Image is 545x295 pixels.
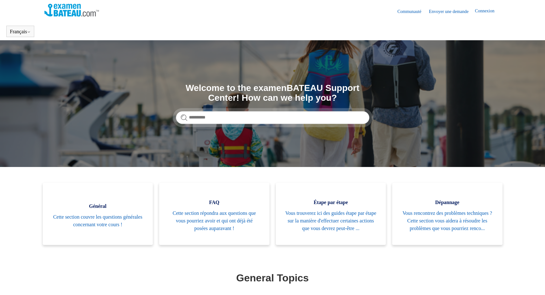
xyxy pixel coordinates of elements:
[285,209,377,232] span: Vous trouverez ici des guides étape par étape sur la manière d'effectuer certaines actions que vo...
[169,199,260,206] span: FAQ
[44,270,501,285] h1: General Topics
[44,4,99,16] img: Page d’accueil du Centre d’aide Examen Bateau
[402,199,493,206] span: Dépannage
[475,8,501,15] a: Connexion
[52,213,144,228] span: Cette section couvre les questions générales concernant votre cours !
[524,274,540,290] div: Live chat
[397,8,427,15] a: Communauté
[10,29,31,35] button: Français
[43,183,153,245] a: Général Cette section couvre les questions générales concernant votre cours !
[285,199,377,206] span: Étape par étape
[392,183,503,245] a: Dépannage Vous rencontrez des problèmes techniques ? Cette section vous aidera à résoudre les pro...
[176,111,369,124] input: Rechercher
[276,183,386,245] a: Étape par étape Vous trouverez ici des guides étape par étape sur la manière d'effectuer certaine...
[429,8,475,15] a: Envoyer une demande
[52,202,144,210] span: Général
[402,209,493,232] span: Vous rencontrez des problèmes techniques ? Cette section vous aidera à résoudre les problèmes que...
[176,83,369,103] h1: Welcome to the examenBATEAU Support Center! How can we help you?
[159,183,269,245] a: FAQ Cette section répondra aux questions que vous pourriez avoir et qui ont déjà été posées aupar...
[169,209,260,232] span: Cette section répondra aux questions que vous pourriez avoir et qui ont déjà été posées auparavant !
